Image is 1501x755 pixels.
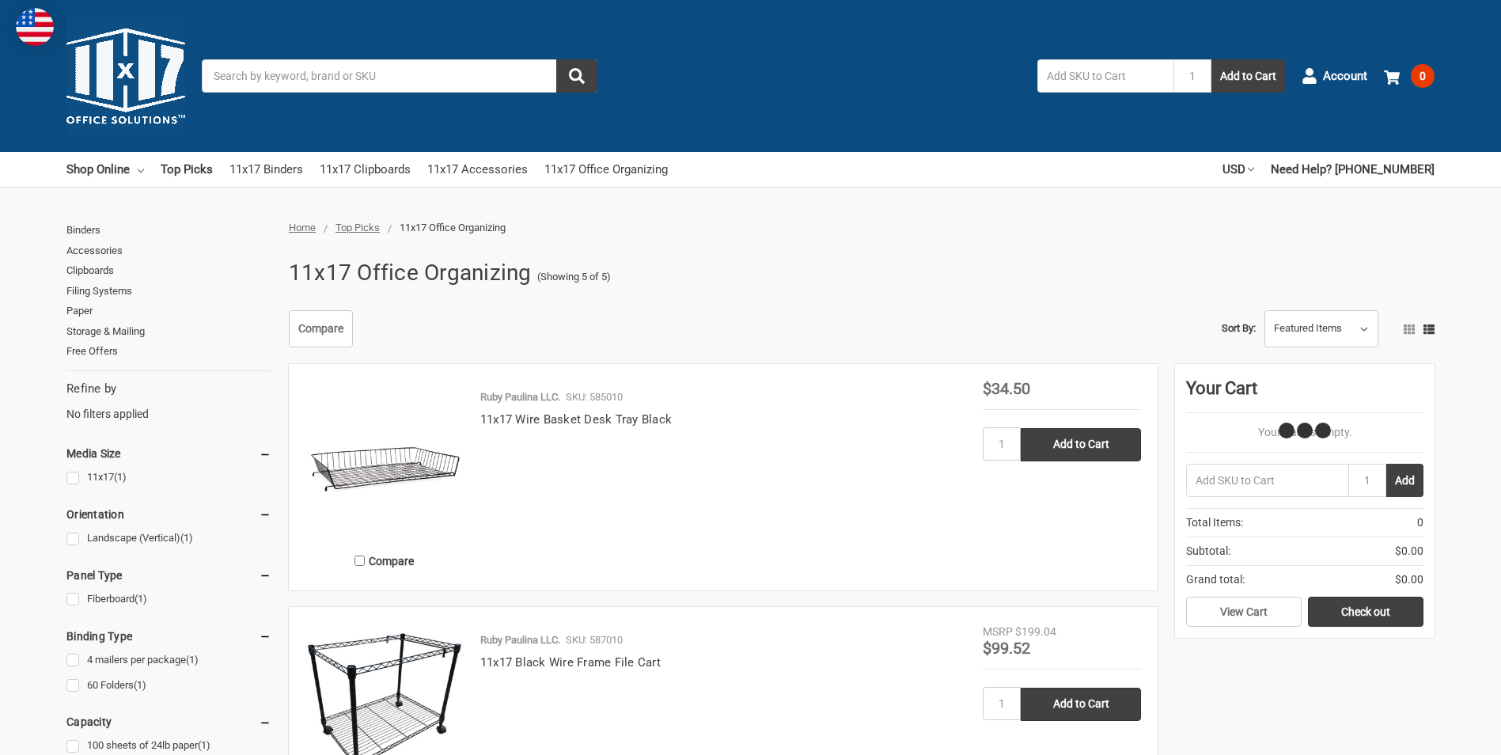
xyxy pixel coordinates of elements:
a: 11x17 Wire Basket Desk Tray Black [480,412,672,427]
a: Need Help? [PHONE_NUMBER] [1271,152,1435,187]
a: Clipboards [66,260,271,281]
a: 60 Folders [66,675,271,696]
a: 11x17 [66,467,271,488]
h5: Refine by [66,380,271,398]
img: 11x17.com [66,17,185,135]
p: Ruby Paulina LLC. [480,632,560,648]
a: Filing Systems [66,281,271,302]
a: Account [1302,55,1367,97]
h5: Media Size [66,444,271,463]
a: Compare [289,310,353,348]
p: Your Cart Is Empty. [1186,424,1423,441]
input: Add SKU to Cart [1037,59,1173,93]
input: Add to Cart [1021,428,1141,461]
a: 11x17 Binders [229,152,303,187]
label: Compare [305,548,464,574]
span: (1) [180,532,193,544]
a: Fiberboard [66,589,271,610]
span: (1) [198,739,210,751]
span: $34.50 [983,379,1030,398]
a: Check out [1308,597,1423,627]
a: Top Picks [335,222,380,233]
a: Storage & Mailing [66,321,271,342]
a: 4 mailers per package [66,650,271,671]
span: Account [1323,67,1367,85]
span: 11x17 Office Organizing [400,222,506,233]
input: Add to Cart [1021,688,1141,721]
a: Landscape (Vertical) [66,528,271,549]
a: USD [1222,152,1254,187]
a: Accessories [66,241,271,261]
span: Grand total: [1186,571,1245,588]
input: Add SKU to Cart [1186,464,1348,497]
label: Sort By: [1222,317,1256,340]
div: Your Cart [1186,375,1423,413]
h5: Binding Type [66,627,271,646]
button: Add to Cart [1211,59,1285,93]
a: Home [289,222,316,233]
span: (1) [114,471,127,483]
a: Free Offers [66,341,271,362]
span: $199.04 [1015,625,1056,638]
span: Total Items: [1186,514,1243,531]
input: Search by keyword, brand or SKU [202,59,597,93]
iframe: Google Customer Reviews [1370,712,1501,755]
a: 11x17 Black Wire Frame File Cart [480,655,661,670]
p: SKU: 587010 [566,632,623,648]
a: Binders [66,220,271,241]
span: 0 [1417,514,1423,531]
button: Add [1386,464,1423,497]
span: Subtotal: [1186,543,1230,560]
a: Top Picks [161,152,213,187]
a: Shop Online [66,152,144,187]
a: 11x17 Accessories [427,152,528,187]
a: 11x17 Clipboards [320,152,411,187]
a: View Cart [1186,597,1302,627]
a: Paper [66,301,271,321]
span: 0 [1411,64,1435,88]
div: No filters applied [66,380,271,423]
span: $99.52 [983,639,1030,658]
h5: Panel Type [66,566,271,585]
a: 11x17 Office Organizing [544,152,668,187]
p: Ruby Paulina LLC. [480,389,560,405]
img: 11x17 Wire Basket Desk Tray Black [305,381,464,539]
img: duty and tax information for United States [16,8,54,46]
div: MSRP [983,624,1013,640]
span: $0.00 [1395,571,1423,588]
p: SKU: 585010 [566,389,623,405]
h5: Capacity [66,712,271,731]
h1: 11x17 Office Organizing [289,252,532,294]
span: (Showing 5 of 5) [537,269,611,285]
input: Compare [354,556,365,566]
span: (1) [134,679,146,691]
span: $0.00 [1395,543,1423,560]
span: (1) [135,593,147,605]
h5: Orientation [66,505,271,524]
a: 0 [1384,55,1435,97]
span: (1) [186,654,199,666]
